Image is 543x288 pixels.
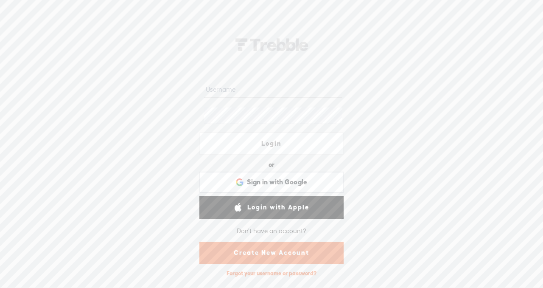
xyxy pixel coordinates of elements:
[237,222,306,240] div: Don't have an account?
[247,178,308,186] span: Sign in with Google
[199,132,344,155] a: Login
[269,158,274,172] div: or
[222,265,321,281] div: Forgot your username or password?
[199,242,344,264] a: Create New Account
[204,81,342,98] input: Username
[199,172,344,193] div: Sign in with Google
[199,196,344,219] a: Login with Apple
